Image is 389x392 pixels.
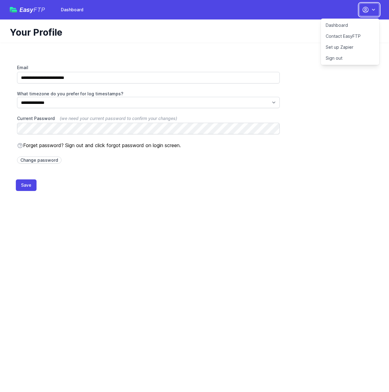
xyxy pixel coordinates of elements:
p: Forget password? Sign out and click forgot password on login screen. [17,142,280,149]
a: Dashboard [57,4,87,15]
label: What timezone do you prefer for log timestamps? [17,91,280,97]
iframe: Drift Widget Chat Controller [359,362,382,385]
button: Save [16,179,37,191]
a: Contact EasyFTP [321,31,379,42]
a: Dashboard [321,20,379,31]
a: Sign out [321,53,379,64]
a: Change password [17,157,61,164]
label: Email [17,65,280,71]
span: Easy [19,7,45,13]
span: (we need your current password to confirm your changes) [60,116,177,121]
h1: Your Profile [10,27,374,38]
img: easyftp_logo.png [10,7,17,12]
a: EasyFTP [10,7,45,13]
a: Set up Zapier [321,42,379,53]
span: FTP [33,6,45,13]
label: Current Password [17,115,280,122]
